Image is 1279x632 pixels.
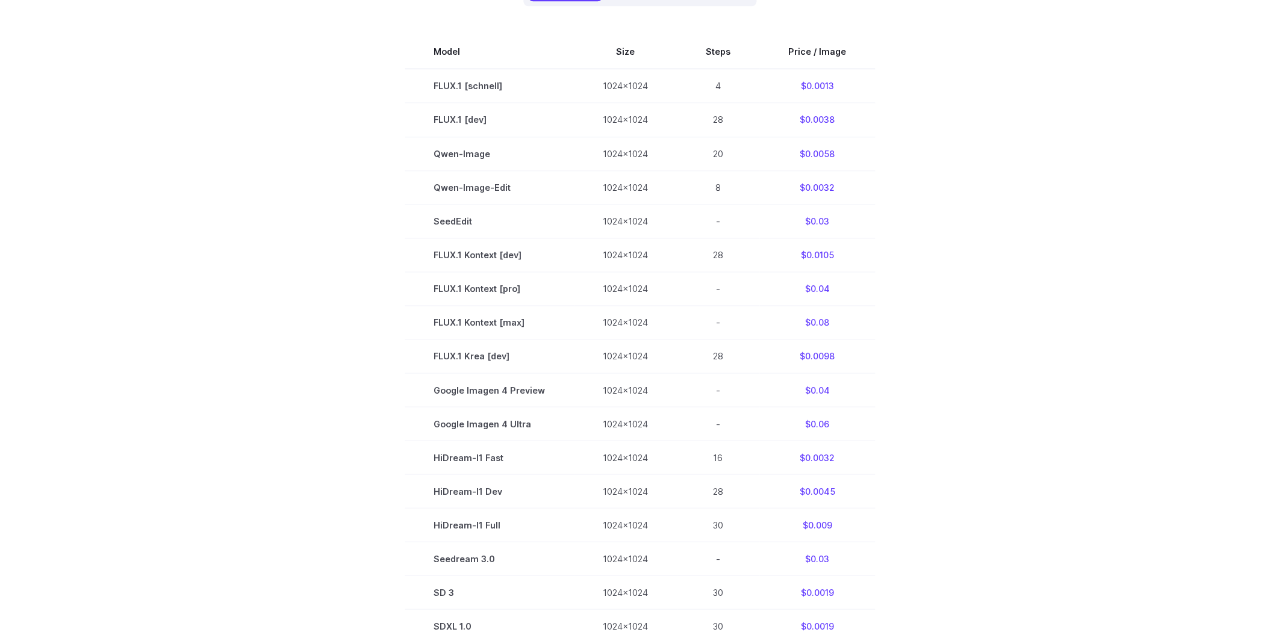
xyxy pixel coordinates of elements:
[405,137,574,170] td: Qwen-Image
[759,305,875,339] td: $0.08
[677,440,759,474] td: 16
[574,103,677,137] td: 1024x1024
[574,474,677,507] td: 1024x1024
[677,474,759,507] td: 28
[759,474,875,507] td: $0.0045
[677,238,759,271] td: 28
[405,575,574,609] td: SD 3
[759,406,875,440] td: $0.06
[405,406,574,440] td: Google Imagen 4 Ultra
[574,542,677,575] td: 1024x1024
[574,69,677,103] td: 1024x1024
[759,170,875,204] td: $0.0032
[759,373,875,406] td: $0.04
[405,373,574,406] td: Google Imagen 4 Preview
[405,508,574,542] td: HiDream-I1 Full
[759,271,875,305] td: $0.04
[677,137,759,170] td: 20
[759,508,875,542] td: $0.009
[677,508,759,542] td: 30
[677,542,759,575] td: -
[405,305,574,339] td: FLUX.1 Kontext [max]
[574,440,677,474] td: 1024x1024
[574,238,677,271] td: 1024x1024
[405,238,574,271] td: FLUX.1 Kontext [dev]
[574,339,677,373] td: 1024x1024
[759,542,875,575] td: $0.03
[677,103,759,137] td: 28
[759,137,875,170] td: $0.0058
[574,137,677,170] td: 1024x1024
[677,35,759,69] th: Steps
[405,474,574,507] td: HiDream-I1 Dev
[405,170,574,204] td: Qwen-Image-Edit
[759,339,875,373] td: $0.0098
[759,204,875,238] td: $0.03
[677,69,759,103] td: 4
[759,238,875,271] td: $0.0105
[677,339,759,373] td: 28
[677,373,759,406] td: -
[574,271,677,305] td: 1024x1024
[405,440,574,474] td: HiDream-I1 Fast
[677,204,759,238] td: -
[759,103,875,137] td: $0.0038
[574,35,677,69] th: Size
[574,508,677,542] td: 1024x1024
[405,339,574,373] td: FLUX.1 Krea [dev]
[759,69,875,103] td: $0.0013
[677,406,759,440] td: -
[759,440,875,474] td: $0.0032
[574,170,677,204] td: 1024x1024
[405,69,574,103] td: FLUX.1 [schnell]
[405,35,574,69] th: Model
[405,204,574,238] td: SeedEdit
[759,575,875,609] td: $0.0019
[759,35,875,69] th: Price / Image
[405,542,574,575] td: Seedream 3.0
[677,305,759,339] td: -
[677,575,759,609] td: 30
[574,406,677,440] td: 1024x1024
[574,204,677,238] td: 1024x1024
[405,103,574,137] td: FLUX.1 [dev]
[574,373,677,406] td: 1024x1024
[677,170,759,204] td: 8
[405,271,574,305] td: FLUX.1 Kontext [pro]
[574,575,677,609] td: 1024x1024
[574,305,677,339] td: 1024x1024
[677,271,759,305] td: -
